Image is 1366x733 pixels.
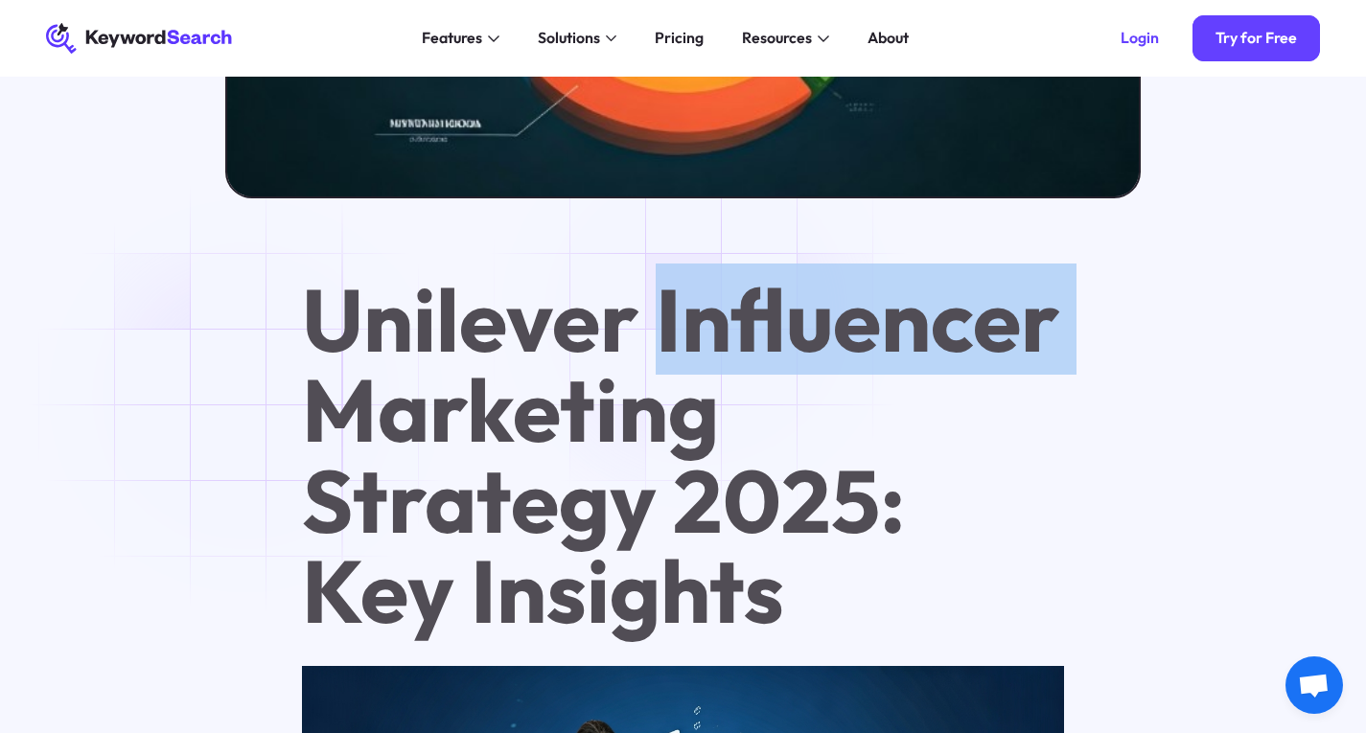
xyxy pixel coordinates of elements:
div: Open chat [1285,656,1343,714]
h1: Unilever Influencer Marketing Strategy 2025: Key Insights [302,274,1065,635]
div: About [868,27,909,50]
div: Pricing [655,27,704,50]
div: Try for Free [1216,29,1297,48]
div: Resources [742,27,812,50]
a: About [856,23,920,54]
div: Features [422,27,482,50]
a: Login [1098,15,1182,61]
a: Pricing [643,23,715,54]
div: Solutions [538,27,600,50]
div: Login [1121,29,1159,48]
a: Try for Free [1192,15,1320,61]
